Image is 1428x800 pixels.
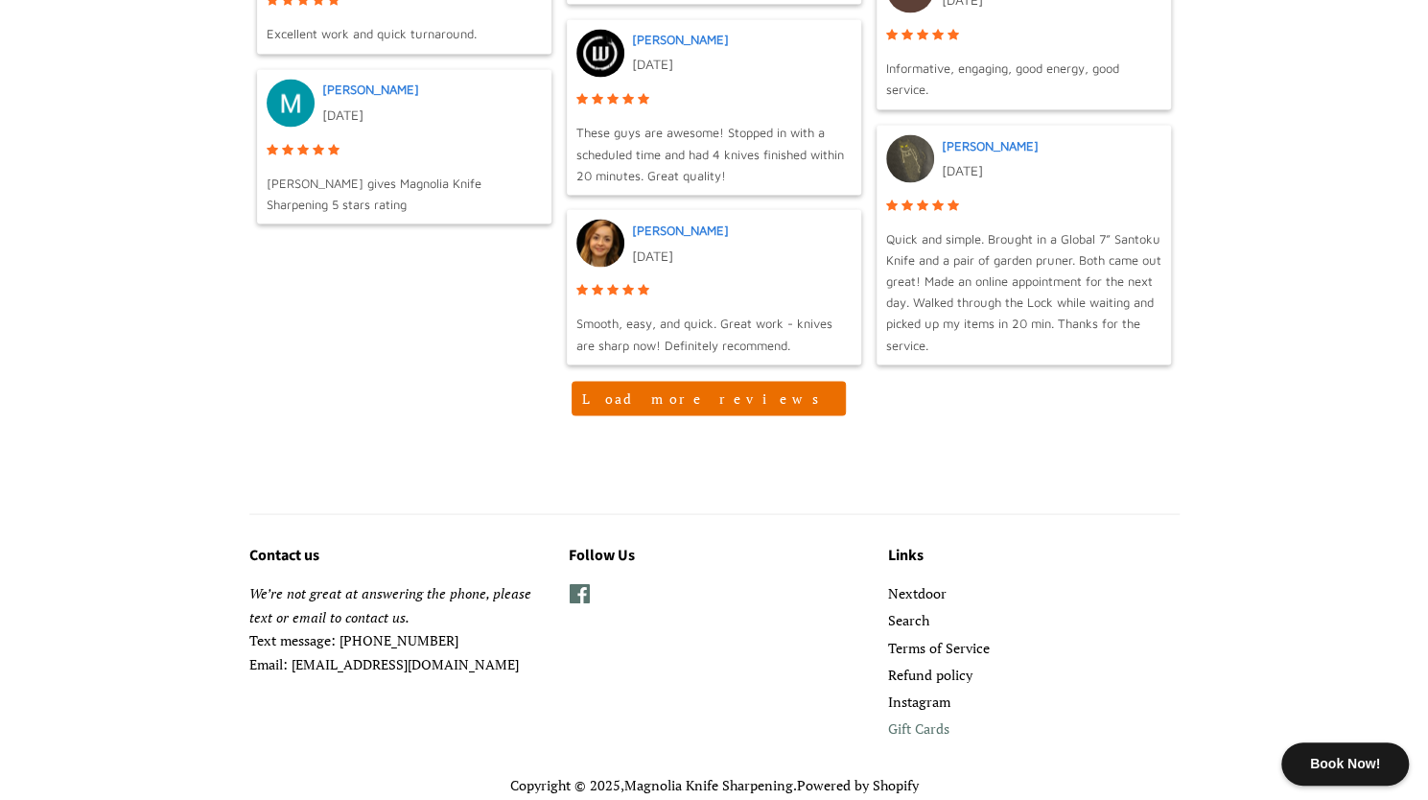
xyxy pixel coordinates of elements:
[886,227,1161,355] span: Quick and simple. Brought in a Global 7” Santoku Knife and a pair of garden pruner. Both came out...
[940,155,1161,184] div: [DATE]
[282,139,293,160] span: 
[901,25,913,46] span: 
[886,134,934,182] img: Post image
[576,312,852,354] span: Smooth, easy, and quick. Great work - knives are sharp now! Definitely recommend.
[576,29,624,77] img: Post image
[267,139,278,160] span: 
[917,195,928,216] span: 
[888,665,972,683] a: Refund policy
[886,195,898,216] span: 
[948,195,959,216] span: 
[888,692,950,710] a: Instagram
[901,195,913,216] span: 
[576,219,624,267] img: Post image
[592,279,603,300] span: 
[888,610,929,628] a: Search
[932,195,944,216] span: 
[576,121,852,184] span: These guys are awesome! Stopped in with a scheduled time and had 4 knives finished within 20 minu...
[313,139,324,160] span: 
[249,773,1180,797] p: Copyright © 2025, .
[630,241,852,270] div: [DATE]
[948,25,959,46] span: 
[249,543,540,568] h3: Contact us
[888,718,949,737] a: Gift Cards
[888,543,1179,568] h3: Links
[607,279,619,300] span: 
[297,139,309,160] span: 
[267,172,542,214] div: [PERSON_NAME] gives Magnolia Knife Sharpening 5 stars rating
[932,25,944,46] span: 
[888,583,947,601] a: Nextdoor
[638,88,649,109] span: 
[267,79,315,127] img: Post image
[886,58,1161,100] span: Informative, engaging, good energy, good service.
[632,32,729,47] a: [PERSON_NAME]
[1281,742,1409,786] div: Book Now!
[638,279,649,300] span: 
[622,279,634,300] span: 
[249,581,540,675] p: Text message: [PHONE_NUMBER] Email: [EMAIL_ADDRESS][DOMAIN_NAME]
[320,100,542,129] div: [DATE]
[249,583,531,625] em: We’re not great at answering the phone, please text or email to contact us.
[624,775,793,793] a: Magnolia Knife Sharpening
[576,279,588,300] span: 
[886,25,898,46] span: 
[328,139,339,160] span: 
[576,88,588,109] span: 
[917,25,928,46] span: 
[607,88,619,109] span: 
[267,23,477,44] span: Excellent work and quick turnaround.
[888,638,990,656] a: Terms of Service
[797,775,919,793] a: Powered by Shopify
[622,88,634,109] span: 
[632,222,729,237] a: [PERSON_NAME]
[572,381,846,415] button: Load more reviews
[630,50,852,79] div: [DATE]
[569,543,859,568] h3: Follow Us
[592,88,603,109] span: 
[322,82,419,97] a: [PERSON_NAME]
[942,137,1039,153] a: [PERSON_NAME]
